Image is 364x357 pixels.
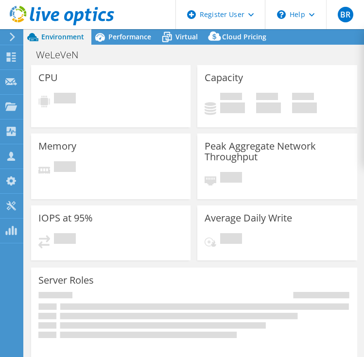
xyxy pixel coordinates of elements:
h3: Capacity [205,72,243,83]
svg: \n [277,10,286,19]
span: BR [338,7,353,22]
h3: Peak Aggregate Network Throughput [205,141,349,162]
span: Used [220,93,242,102]
span: Free [256,93,278,102]
h3: CPU [38,72,58,83]
h1: WeLeVeN [32,50,93,60]
span: Pending [54,93,76,106]
h3: Average Daily Write [205,213,292,223]
h3: Server Roles [38,275,94,286]
span: Pending [220,172,242,185]
h3: IOPS at 95% [38,213,93,223]
h4: 0 GiB [220,102,245,113]
span: Pending [220,233,242,246]
span: Pending [54,161,76,174]
span: Cloud Pricing [222,32,266,41]
h4: 0 GiB [256,102,281,113]
span: Total [292,93,314,102]
span: Performance [108,32,151,41]
span: Environment [41,32,84,41]
span: Pending [54,233,76,246]
h4: 0 GiB [292,102,317,113]
h3: Memory [38,141,76,152]
span: Virtual [175,32,198,41]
